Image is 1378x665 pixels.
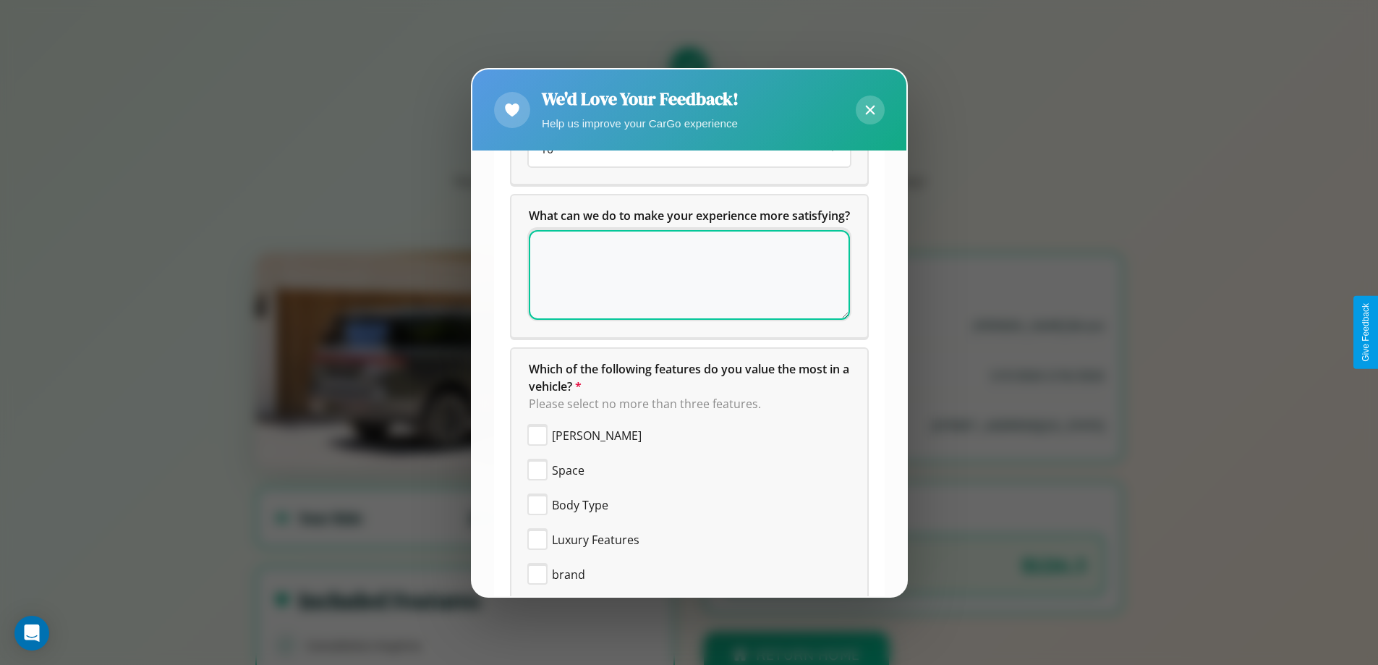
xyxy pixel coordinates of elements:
[529,361,852,394] span: Which of the following features do you value the most in a vehicle?
[1361,303,1371,362] div: Give Feedback
[529,208,850,224] span: What can we do to make your experience more satisfying?
[552,462,584,479] span: Space
[542,87,739,111] h2: We'd Love Your Feedback!
[542,114,739,133] p: Help us improve your CarGo experience
[14,616,49,651] div: Open Intercom Messenger
[552,531,639,548] span: Luxury Features
[529,396,761,412] span: Please select no more than three features.
[552,427,642,444] span: [PERSON_NAME]
[552,496,608,514] span: Body Type
[540,141,553,157] span: 10
[552,566,585,583] span: brand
